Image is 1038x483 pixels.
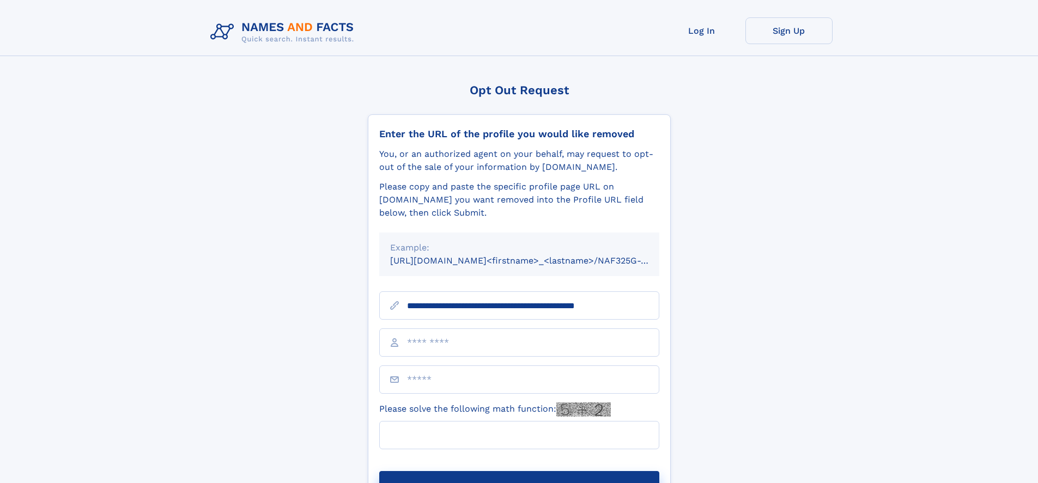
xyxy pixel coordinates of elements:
div: Please copy and paste the specific profile page URL on [DOMAIN_NAME] you want removed into the Pr... [379,180,659,219]
div: Enter the URL of the profile you would like removed [379,128,659,140]
img: Logo Names and Facts [206,17,363,47]
a: Sign Up [745,17,833,44]
a: Log In [658,17,745,44]
div: Example: [390,241,648,254]
div: You, or an authorized agent on your behalf, may request to opt-out of the sale of your informatio... [379,148,659,174]
div: Opt Out Request [368,83,671,97]
label: Please solve the following math function: [379,402,611,417]
small: [URL][DOMAIN_NAME]<firstname>_<lastname>/NAF325G-xxxxxxxx [390,255,680,266]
